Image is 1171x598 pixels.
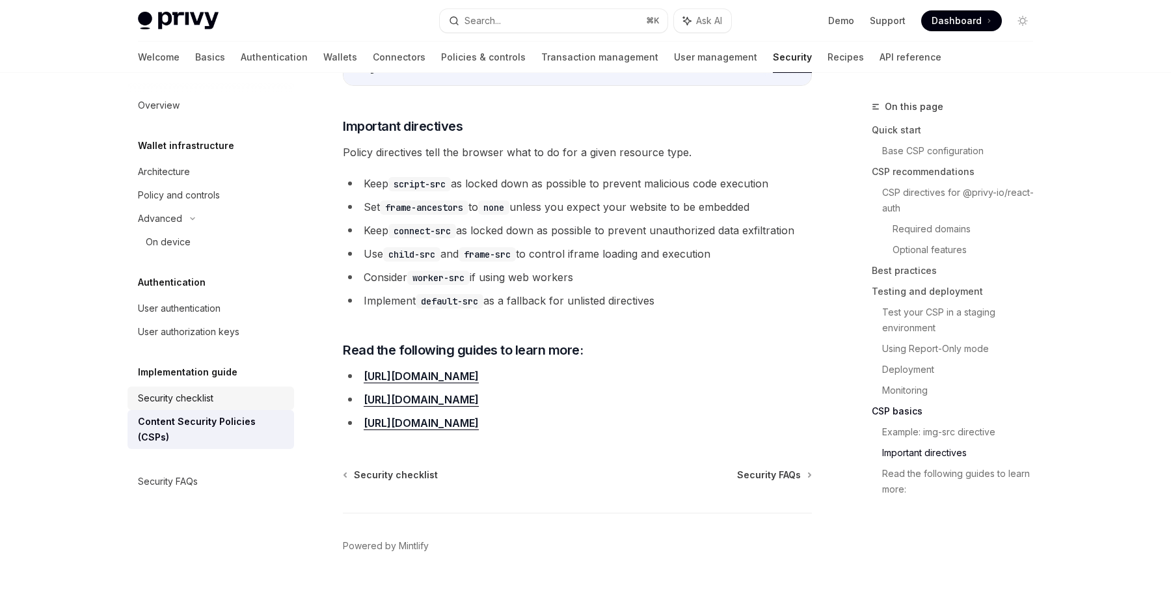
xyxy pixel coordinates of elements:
[696,14,722,27] span: Ask AI
[343,341,583,359] span: Read the following guides to learn more:
[893,219,1043,239] a: Required domains
[882,442,1043,463] a: Important directives
[380,200,468,215] code: frame-ancestors
[128,320,294,344] a: User authorization keys
[343,174,812,193] li: Keep as locked down as possible to prevent malicious code execution
[416,294,483,308] code: default-src
[343,539,429,552] a: Powered by Mintlify
[828,42,864,73] a: Recipes
[138,42,180,73] a: Welcome
[128,470,294,493] a: Security FAQs
[364,370,479,383] a: [URL][DOMAIN_NAME]
[138,324,239,340] div: User authorization keys
[146,234,191,250] div: On device
[128,297,294,320] a: User authentication
[128,230,294,254] a: On device
[885,99,943,115] span: On this page
[138,414,286,445] div: Content Security Policies (CSPs)
[1012,10,1033,31] button: Toggle dark mode
[478,200,509,215] code: none
[138,474,198,489] div: Security FAQs
[343,143,812,161] span: Policy directives tell the browser what to do for a given resource type.
[138,390,213,406] div: Security checklist
[354,469,438,482] span: Security checklist
[323,42,357,73] a: Wallets
[674,42,757,73] a: User management
[893,239,1043,260] a: Optional features
[364,393,479,407] a: [URL][DOMAIN_NAME]
[364,416,479,430] a: [URL][DOMAIN_NAME]
[459,247,516,262] code: frame-src
[343,268,812,286] li: Consider if using web workers
[882,380,1043,401] a: Monitoring
[343,292,812,310] li: Implement as a fallback for unlisted directives
[138,138,234,154] h5: Wallet infrastructure
[872,401,1043,422] a: CSP basics
[388,224,456,238] code: connect-src
[128,183,294,207] a: Policy and controls
[373,42,425,73] a: Connectors
[921,10,1002,31] a: Dashboard
[407,271,470,285] code: worker-src
[674,9,731,33] button: Ask AI
[388,177,451,191] code: script-src
[138,301,221,316] div: User authentication
[737,469,801,482] span: Security FAQs
[880,42,941,73] a: API reference
[138,98,180,113] div: Overview
[932,14,982,27] span: Dashboard
[773,42,812,73] a: Security
[882,182,1043,219] a: CSP directives for @privy-io/react-auth
[872,120,1043,141] a: Quick start
[872,281,1043,302] a: Testing and deployment
[882,141,1043,161] a: Base CSP configuration
[441,42,526,73] a: Policies & controls
[872,260,1043,281] a: Best practices
[343,117,463,135] span: Important directives
[882,359,1043,380] a: Deployment
[343,198,812,216] li: Set to unless you expect your website to be embedded
[882,302,1043,338] a: Test your CSP in a staging environment
[128,410,294,449] a: Content Security Policies (CSPs)
[128,160,294,183] a: Architecture
[872,161,1043,182] a: CSP recommendations
[882,338,1043,359] a: Using Report-Only mode
[646,16,660,26] span: ⌘ K
[138,364,237,380] h5: Implementation guide
[138,12,219,30] img: light logo
[195,42,225,73] a: Basics
[737,469,811,482] a: Security FAQs
[343,221,812,239] li: Keep as locked down as possible to prevent unauthorized data exfiltration
[440,9,667,33] button: Search...⌘K
[138,275,206,290] h5: Authentication
[343,245,812,263] li: Use and to control iframe loading and execution
[138,164,190,180] div: Architecture
[344,469,438,482] a: Security checklist
[882,422,1043,442] a: Example: img-src directive
[828,14,854,27] a: Demo
[383,247,440,262] code: child-src
[241,42,308,73] a: Authentication
[128,94,294,117] a: Overview
[464,13,501,29] div: Search...
[870,14,906,27] a: Support
[138,187,220,203] div: Policy and controls
[882,463,1043,500] a: Read the following guides to learn more:
[541,42,658,73] a: Transaction management
[128,387,294,410] a: Security checklist
[138,211,182,226] div: Advanced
